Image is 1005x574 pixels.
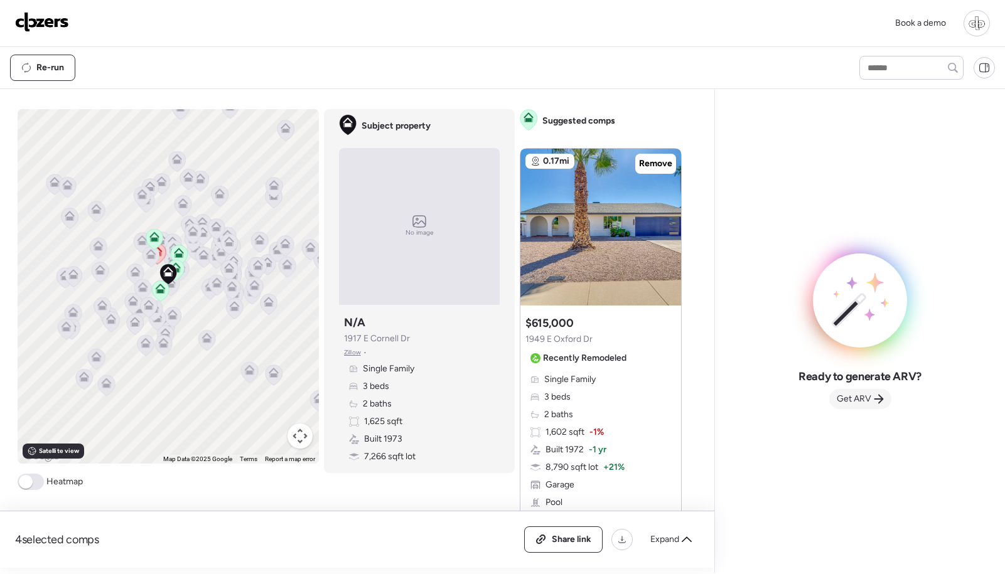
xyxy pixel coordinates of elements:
[837,393,871,405] span: Get ARV
[552,533,591,546] span: Share link
[363,363,414,375] span: Single Family
[639,157,672,170] span: Remove
[15,12,69,32] img: Logo
[364,450,416,463] span: 7,266 sqft lot
[544,408,573,421] span: 2 baths
[545,444,584,456] span: Built 1972
[364,415,402,428] span: 1,625 sqft
[39,446,79,456] span: Satellite view
[895,18,946,28] span: Book a demo
[544,373,596,386] span: Single Family
[15,532,99,547] span: 4 selected comps
[589,444,606,456] span: -1 yr
[363,380,389,393] span: 3 beds
[542,115,615,127] span: Suggested comps
[363,398,392,410] span: 2 baths
[36,61,64,74] span: Re-run
[545,496,562,509] span: Pool
[46,476,83,488] span: Heatmap
[543,352,626,364] span: Recently Remodeled
[543,155,569,167] span: 0.17mi
[265,455,315,462] a: Report a map error
[545,461,598,474] span: 8,790 sqft lot
[240,455,257,462] a: Terms (opens in new tab)
[344,332,410,345] span: 1917 E Cornell Dr
[603,461,625,474] span: + 21%
[288,423,313,449] button: Map camera controls
[344,348,361,358] span: Zillow
[406,228,433,238] span: No image
[344,315,365,330] h3: N/A
[362,120,431,132] span: Subject property
[364,433,402,445] span: Built 1973
[21,447,62,464] a: Open this area in Google Maps (opens a new window)
[798,369,922,384] span: Ready to generate ARV?
[525,333,593,346] span: 1949 E Oxford Dr
[163,455,232,462] span: Map Data ©2025 Google
[21,447,62,464] img: Google
[525,316,573,331] h3: $615,000
[589,426,604,438] span: -1%
[650,533,679,546] span: Expand
[545,479,574,491] span: Garage
[544,391,571,403] span: 3 beds
[545,426,584,438] span: 1,602 sqft
[363,348,367,358] span: •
